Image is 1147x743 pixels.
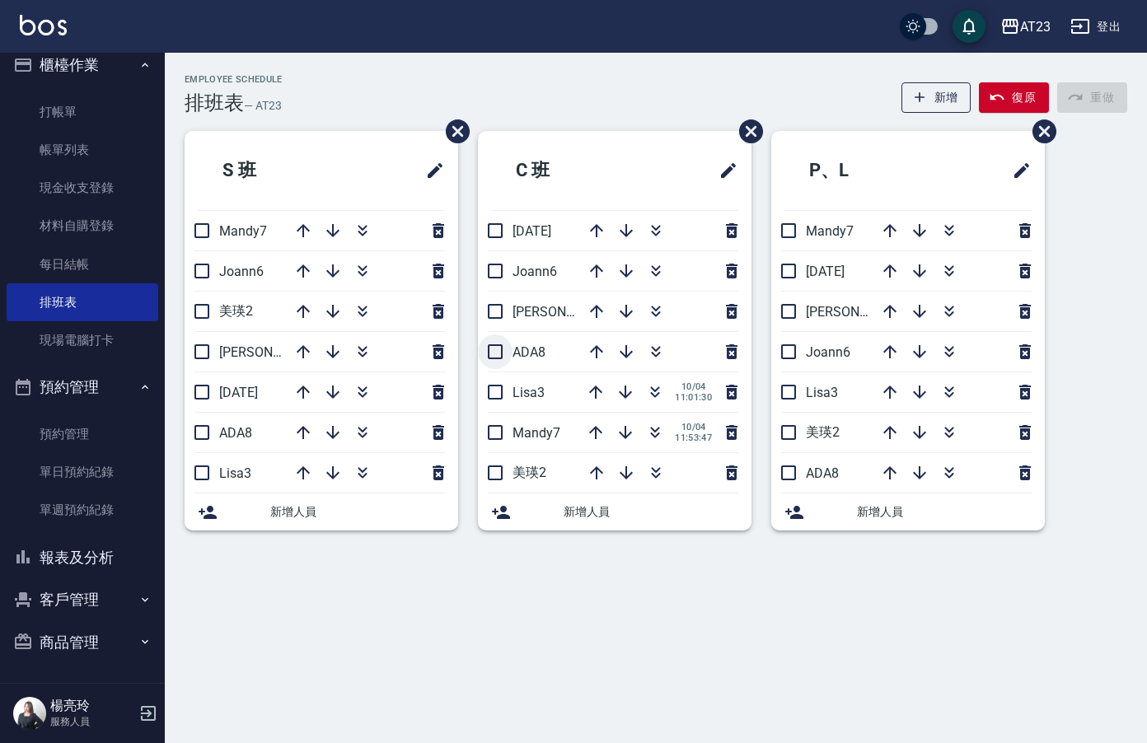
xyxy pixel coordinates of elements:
span: Joann6 [219,264,264,279]
span: Mandy7 [513,425,560,441]
span: 美瑛2 [219,303,253,319]
div: 新增人員 [771,493,1045,530]
a: 單週預約紀錄 [7,491,158,529]
span: [PERSON_NAME]19 [806,304,920,320]
span: [DATE] [219,385,258,400]
button: 櫃檯作業 [7,44,158,86]
span: ADA8 [806,465,839,481]
span: Lisa3 [219,465,251,481]
h5: 楊亮玲 [50,698,134,714]
button: 新增 [901,82,971,113]
a: 單日預約紀錄 [7,453,158,491]
span: ADA8 [513,344,545,360]
img: Person [13,697,46,730]
span: Joann6 [806,344,850,360]
a: 帳單列表 [7,131,158,169]
div: 新增人員 [185,493,458,530]
button: 復原 [979,82,1049,113]
a: 現場電腦打卡 [7,321,158,359]
span: Lisa3 [806,385,838,400]
span: 10/04 [675,381,712,392]
span: 新增人員 [564,503,738,521]
span: Joann6 [513,264,557,279]
span: [DATE] [513,223,551,239]
span: 刪除班表 [1020,107,1059,156]
span: 刪除班表 [433,107,472,156]
h2: C 班 [491,141,641,200]
span: 新增人員 [857,503,1032,521]
div: 新增人員 [478,493,751,530]
div: AT23 [1020,16,1051,37]
h2: P、L [784,141,938,200]
a: 排班表 [7,283,158,321]
span: Mandy7 [219,223,267,239]
h2: S 班 [198,141,348,200]
span: 美瑛2 [513,465,546,480]
span: Lisa3 [513,385,545,400]
span: ADA8 [219,425,252,441]
span: 11:53:47 [675,432,712,443]
p: 服務人員 [50,714,134,729]
span: 美瑛2 [806,424,840,440]
span: 11:01:30 [675,392,712,403]
button: 報表及分析 [7,536,158,579]
span: [DATE] [806,264,845,279]
h3: 排班表 [185,91,244,114]
a: 打帳單 [7,93,158,131]
a: 預約管理 [7,415,158,453]
span: 修改班表的標題 [1002,151,1032,190]
span: [PERSON_NAME]19 [513,304,626,320]
a: 現金收支登錄 [7,169,158,207]
span: [PERSON_NAME]19 [219,344,333,360]
button: save [953,10,985,43]
span: 新增人員 [270,503,445,521]
img: Logo [20,15,67,35]
span: Mandy7 [806,223,854,239]
button: 登出 [1064,12,1127,42]
button: 預約管理 [7,366,158,409]
a: 每日結帳 [7,245,158,283]
h6: — AT23 [244,97,282,114]
span: 10/04 [675,422,712,432]
span: 刪除班表 [727,107,765,156]
button: 商品管理 [7,621,158,664]
span: 修改班表的標題 [415,151,445,190]
button: 客戶管理 [7,578,158,621]
a: 材料自購登錄 [7,207,158,245]
span: 修改班表的標題 [709,151,738,190]
h2: Employee Schedule [185,74,283,85]
button: AT23 [994,10,1057,44]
